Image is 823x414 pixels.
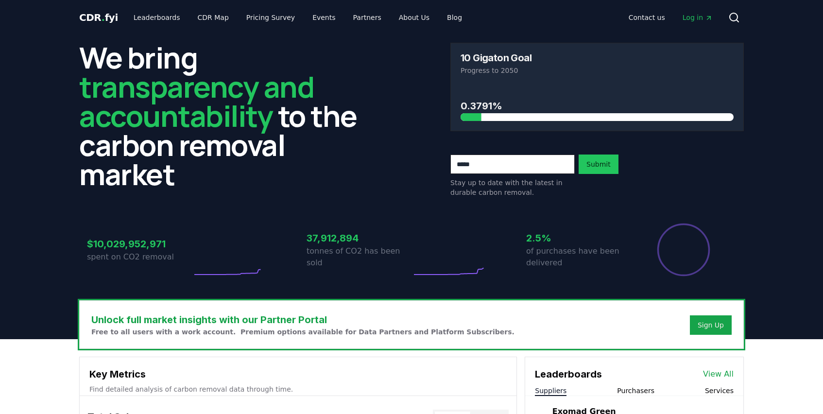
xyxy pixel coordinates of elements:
[87,251,192,263] p: spent on CO2 removal
[307,245,411,269] p: tonnes of CO2 has been sold
[535,367,602,381] h3: Leaderboards
[79,67,314,136] span: transparency and accountability
[450,178,575,197] p: Stay up to date with the latest in durable carbon removal.
[305,9,343,26] a: Events
[239,9,303,26] a: Pricing Survey
[683,13,713,22] span: Log in
[621,9,673,26] a: Contact us
[703,368,734,380] a: View All
[307,231,411,245] h3: 37,912,894
[79,12,118,23] span: CDR fyi
[690,315,732,335] button: Sign Up
[190,9,237,26] a: CDR Map
[89,384,507,394] p: Find detailed analysis of carbon removal data through time.
[89,367,507,381] h3: Key Metrics
[656,223,711,277] div: Percentage of sales delivered
[79,43,373,189] h2: We bring to the carbon removal market
[526,231,631,245] h3: 2.5%
[705,386,734,396] button: Services
[391,9,437,26] a: About Us
[617,386,654,396] button: Purchasers
[126,9,470,26] nav: Main
[439,9,470,26] a: Blog
[345,9,389,26] a: Partners
[675,9,720,26] a: Log in
[461,99,734,113] h3: 0.3791%
[79,11,118,24] a: CDR.fyi
[621,9,720,26] nav: Main
[91,312,514,327] h3: Unlock full market insights with our Partner Portal
[91,327,514,337] p: Free to all users with a work account. Premium options available for Data Partners and Platform S...
[698,320,724,330] a: Sign Up
[87,237,192,251] h3: $10,029,952,971
[535,386,566,396] button: Suppliers
[461,53,532,63] h3: 10 Gigaton Goal
[526,245,631,269] p: of purchases have been delivered
[579,155,618,174] button: Submit
[102,12,105,23] span: .
[461,66,734,75] p: Progress to 2050
[126,9,188,26] a: Leaderboards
